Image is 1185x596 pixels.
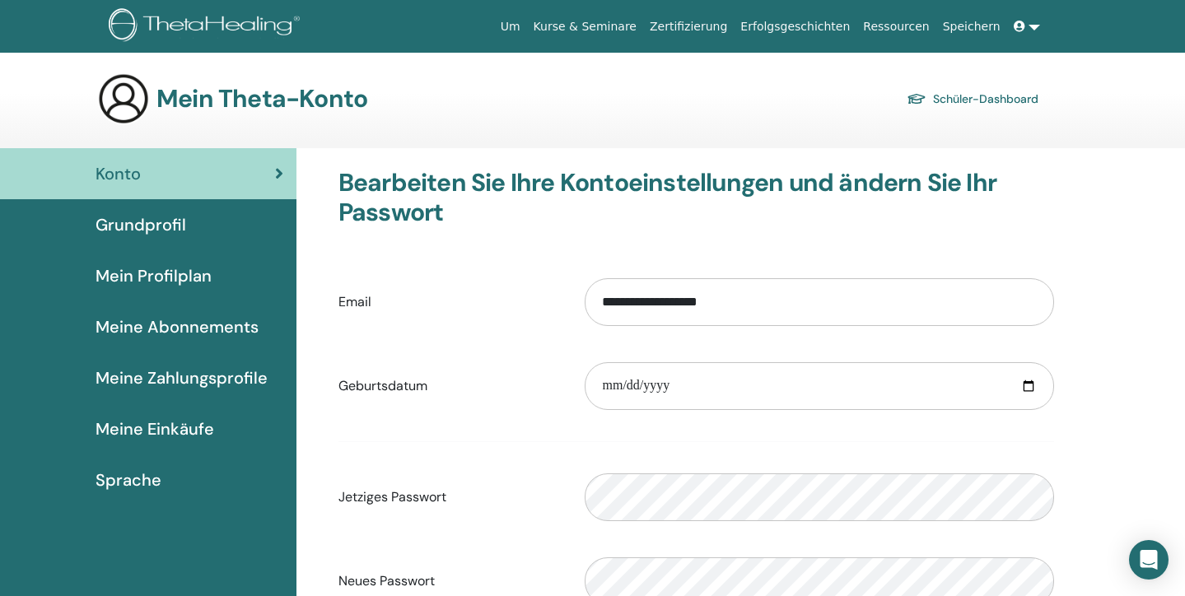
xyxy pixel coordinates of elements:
a: Um [494,12,527,42]
img: graduation-cap.svg [907,92,926,106]
a: Kurse & Seminare [527,12,643,42]
label: Geburtsdatum [326,370,573,402]
h3: Mein Theta-Konto [156,84,367,114]
span: Sprache [96,468,161,492]
span: Meine Zahlungsprofile [96,366,268,390]
a: Ressourcen [856,12,935,42]
span: Meine Einkäufe [96,417,214,441]
a: Schüler-Dashboard [907,87,1038,110]
img: logo.png [109,8,306,45]
a: Speichern [936,12,1007,42]
img: generic-user-icon.jpg [97,72,150,125]
div: Open Intercom Messenger [1129,540,1169,580]
span: Mein Profilplan [96,263,212,288]
span: Meine Abonnements [96,314,259,339]
a: Zertifizierung [643,12,734,42]
label: Jetziges Passwort [326,482,573,513]
span: Grundprofil [96,212,186,237]
a: Erfolgsgeschichten [734,12,856,42]
h3: Bearbeiten Sie Ihre Kontoeinstellungen und ändern Sie Ihr Passwort [338,168,1054,227]
label: Email [326,286,573,318]
span: Konto [96,161,141,186]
